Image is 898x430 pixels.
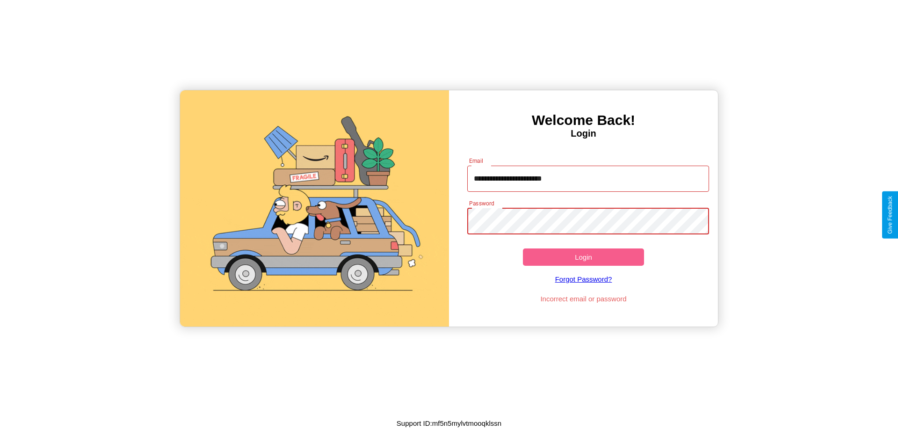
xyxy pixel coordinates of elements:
[469,199,494,207] label: Password
[449,128,718,139] h4: Login
[469,157,484,165] label: Email
[180,90,449,327] img: gif
[449,112,718,128] h3: Welcome Back!
[463,292,705,305] p: Incorrect email or password
[397,417,501,430] p: Support ID: mf5n5mylvtmooqklssn
[463,266,705,292] a: Forgot Password?
[523,248,644,266] button: Login
[887,196,893,234] div: Give Feedback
